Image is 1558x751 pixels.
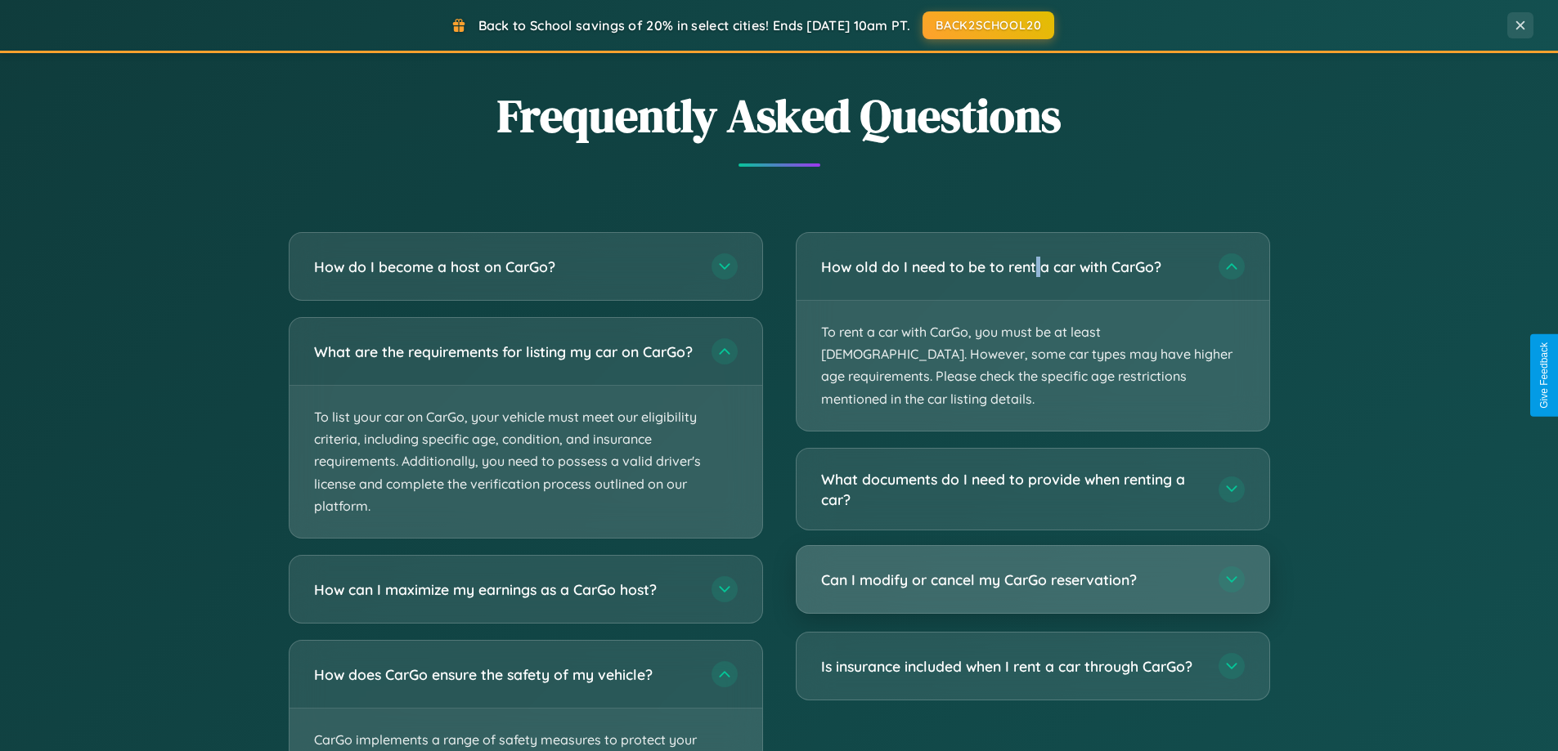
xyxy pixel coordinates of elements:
h3: What documents do I need to provide when renting a car? [821,469,1202,509]
span: Back to School savings of 20% in select cities! Ends [DATE] 10am PT. [478,17,910,34]
h3: How does CarGo ensure the safety of my vehicle? [314,664,695,685]
p: To rent a car with CarGo, you must be at least [DEMOGRAPHIC_DATA]. However, some car types may ha... [797,301,1269,431]
h2: Frequently Asked Questions [289,84,1270,147]
h3: Is insurance included when I rent a car through CarGo? [821,656,1202,677]
h3: How old do I need to be to rent a car with CarGo? [821,257,1202,277]
h3: Can I modify or cancel my CarGo reservation? [821,570,1202,590]
div: Give Feedback [1538,342,1550,409]
h3: How do I become a host on CarGo? [314,257,695,277]
p: To list your car on CarGo, your vehicle must meet our eligibility criteria, including specific ag... [290,386,762,538]
h3: How can I maximize my earnings as a CarGo host? [314,579,695,600]
button: BACK2SCHOOL20 [923,11,1054,39]
h3: What are the requirements for listing my car on CarGo? [314,342,695,362]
